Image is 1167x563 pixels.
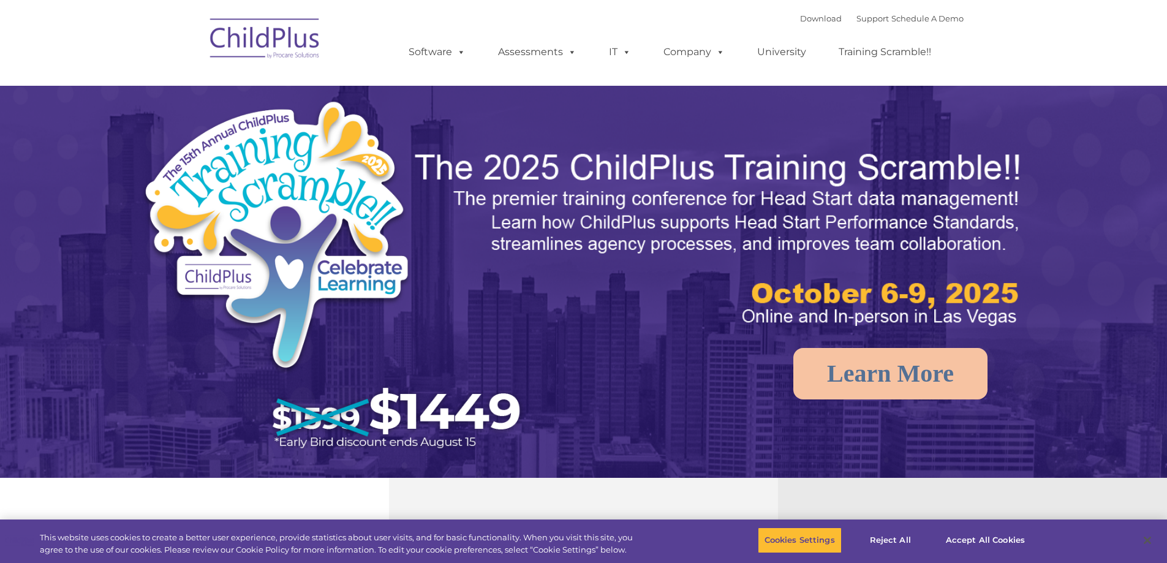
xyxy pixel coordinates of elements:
[1134,527,1161,554] button: Close
[852,527,929,553] button: Reject All
[204,10,327,71] img: ChildPlus by Procare Solutions
[170,81,208,90] span: Last name
[651,40,737,64] a: Company
[800,13,964,23] font: |
[856,13,889,23] a: Support
[939,527,1032,553] button: Accept All Cookies
[597,40,643,64] a: IT
[486,40,589,64] a: Assessments
[800,13,842,23] a: Download
[40,532,642,556] div: This website uses cookies to create a better user experience, provide statistics about user visit...
[170,131,222,140] span: Phone number
[396,40,478,64] a: Software
[826,40,943,64] a: Training Scramble!!
[891,13,964,23] a: Schedule A Demo
[758,527,842,553] button: Cookies Settings
[793,348,988,399] a: Learn More
[745,40,818,64] a: University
